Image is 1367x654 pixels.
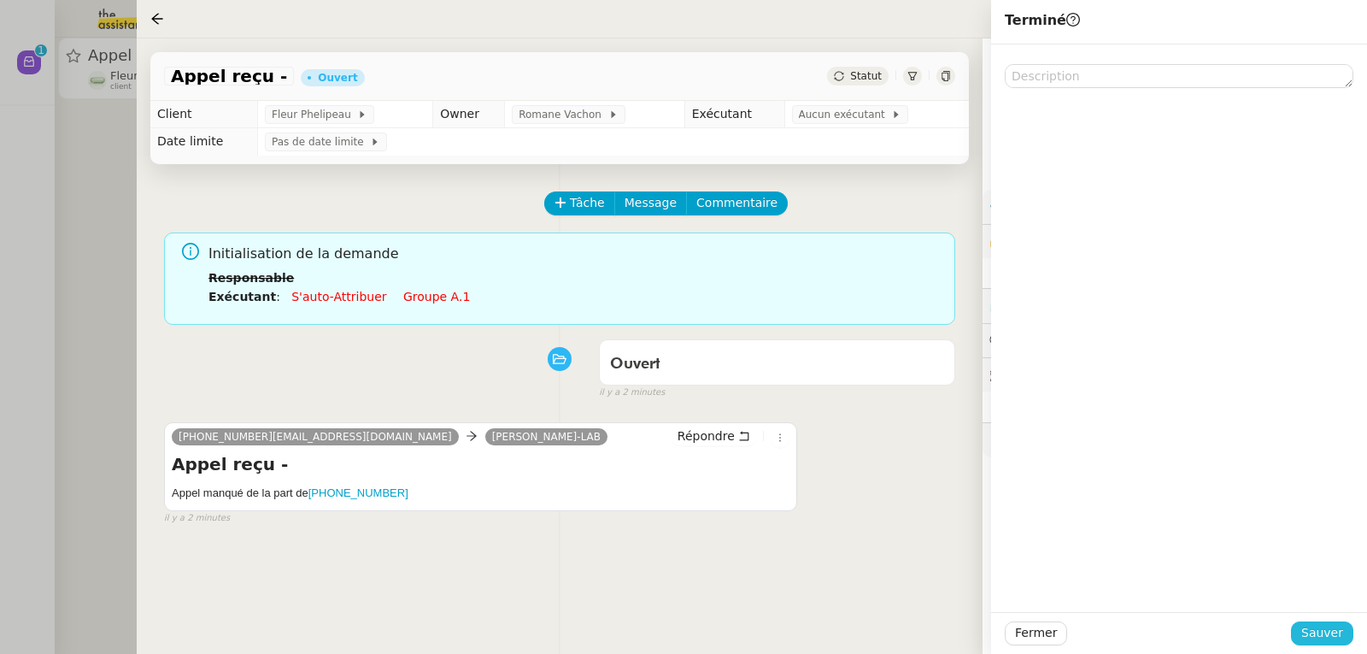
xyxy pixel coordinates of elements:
[696,193,777,213] span: Commentaire
[291,290,386,303] a: S'auto-attribuer
[989,298,1107,312] span: ⏲️
[614,191,687,215] button: Message
[150,101,258,128] td: Client
[164,511,230,526] span: il y a 2 minutes
[150,128,258,156] td: Date limite
[983,423,1367,457] div: 🧴Autres
[544,191,615,215] button: Tâche
[519,106,607,123] span: Romane Vachon
[989,333,1099,347] span: 💬
[983,190,1367,223] div: ⚙️Procédures
[989,368,1203,381] span: 🕵️
[318,73,357,83] div: Ouvert
[172,452,789,476] h4: Appel reçu -
[308,486,408,499] a: [PHONE_NUMBER]
[172,485,789,502] h5: Appel manqué de la part de
[599,386,665,400] span: il y a 2 minutes
[570,193,605,213] span: Tâche
[485,429,607,445] a: [PERSON_NAME]-LAB
[1301,623,1343,643] span: Sauver
[983,358,1367,392] div: 🕵️Autres demandes en cours 2
[1015,623,1057,643] span: Fermer
[989,232,1100,251] span: 🔐
[433,101,505,128] td: Owner
[208,243,942,266] span: Initialisation de la demande
[403,290,470,303] a: Groupe a.1
[1005,12,1080,28] span: Terminé
[850,70,882,82] span: Statut
[983,225,1367,258] div: 🔐Données client
[989,197,1078,216] span: ⚙️
[983,289,1367,322] div: ⏲️Tâches 0:00
[989,433,1042,446] span: 🧴
[672,427,756,445] button: Répondre
[272,133,370,150] span: Pas de date limite
[678,427,735,445] span: Répondre
[684,101,784,128] td: Exécutant
[799,106,892,123] span: Aucun exécutant
[276,290,280,303] span: :
[983,324,1367,357] div: 💬Commentaires
[179,431,452,443] span: [PHONE_NUMBER][EMAIL_ADDRESS][DOMAIN_NAME]
[1291,622,1353,645] button: Sauver
[208,290,276,303] b: Exécutant
[625,193,677,213] span: Message
[686,191,788,215] button: Commentaire
[272,106,357,123] span: Fleur Phelipeau
[610,356,660,372] span: Ouvert
[208,271,294,285] b: Responsable
[1005,622,1067,645] button: Fermer
[171,68,287,85] span: Appel reçu -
